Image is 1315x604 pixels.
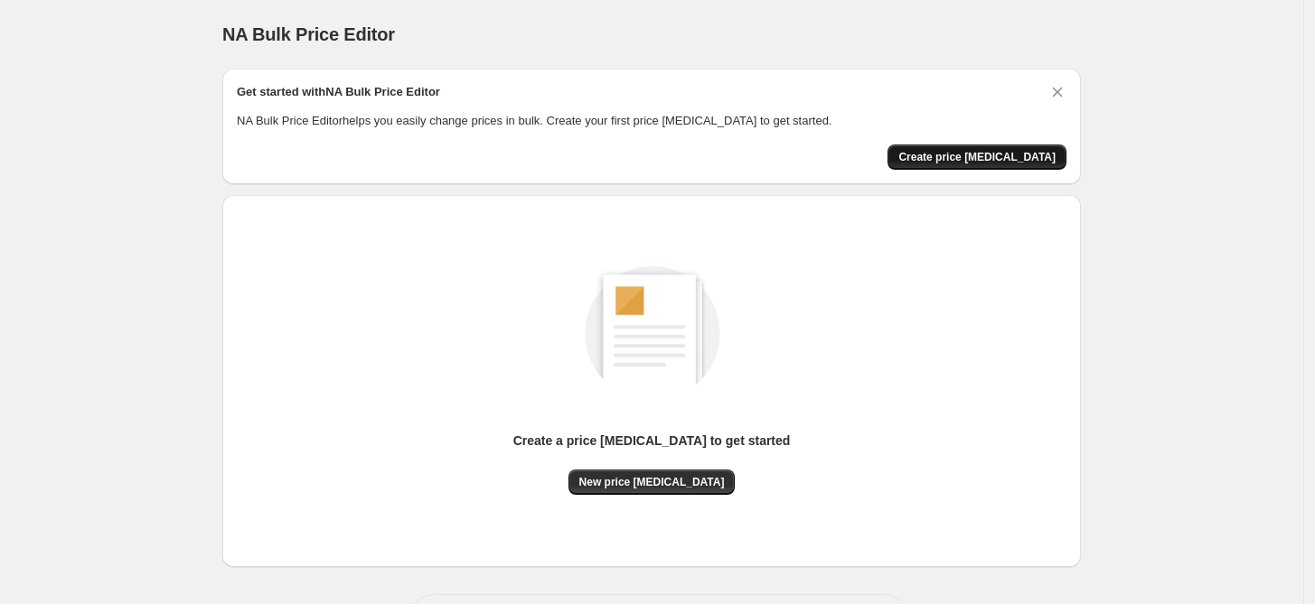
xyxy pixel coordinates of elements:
[579,475,725,489] span: New price [MEDICAL_DATA]
[888,144,1066,170] button: Create price change job
[222,24,395,44] span: NA Bulk Price Editor
[898,150,1056,164] span: Create price [MEDICAL_DATA]
[1048,83,1066,101] button: Dismiss card
[513,432,791,450] p: Create a price [MEDICAL_DATA] to get started
[237,112,1066,130] p: NA Bulk Price Editor helps you easily change prices in bulk. Create your first price [MEDICAL_DAT...
[237,83,440,101] h2: Get started with NA Bulk Price Editor
[568,469,736,495] button: New price [MEDICAL_DATA]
